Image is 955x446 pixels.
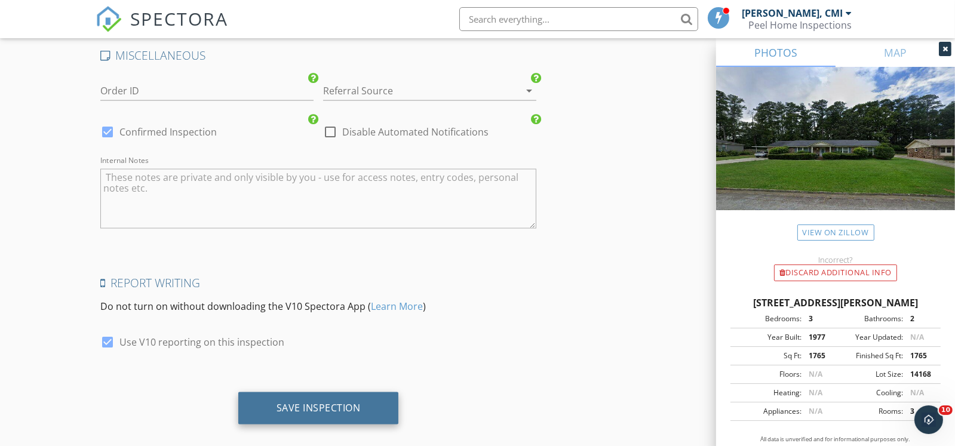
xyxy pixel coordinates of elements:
[119,336,284,348] label: Use V10 reporting on this inspection
[730,296,941,310] div: [STREET_ADDRESS][PERSON_NAME]
[836,38,955,67] a: MAP
[836,406,903,417] div: Rooms:
[96,16,228,41] a: SPECTORA
[809,369,822,379] span: N/A
[802,313,836,324] div: 3
[734,406,802,417] div: Appliances:
[836,313,903,324] div: Bathrooms:
[802,350,836,361] div: 1765
[716,38,836,67] a: PHOTOS
[277,402,361,414] div: Save Inspection
[836,332,903,343] div: Year Updated:
[716,255,955,264] div: Incorrect?
[836,350,903,361] div: Finished Sq Ft:
[836,369,903,380] div: Lot Size:
[371,300,423,313] a: Learn More
[774,264,897,281] div: Discard Additional info
[130,6,228,31] span: SPECTORA
[342,126,489,138] label: Disable Automated Notifications
[836,387,903,398] div: Cooling:
[748,19,852,31] div: Peel Home Inspections
[734,350,802,361] div: Sq Ft:
[100,48,536,63] h4: MISCELLANEOUS
[100,169,536,229] textarea: Internal Notes
[914,405,943,434] iframe: Intercom live chat
[802,332,836,343] div: 1977
[734,313,802,324] div: Bedrooms:
[939,405,953,415] span: 10
[903,350,937,361] div: 1765
[903,369,937,380] div: 14168
[716,67,955,239] img: streetview
[100,299,536,313] p: Do not turn on without downloading the V10 Spectora App ( )
[522,84,536,98] i: arrow_drop_down
[903,313,937,324] div: 2
[809,406,822,416] span: N/A
[100,275,536,291] h4: Report Writing
[910,387,924,398] span: N/A
[96,6,122,32] img: The Best Home Inspection Software - Spectora
[734,369,802,380] div: Floors:
[459,7,698,31] input: Search everything...
[119,126,217,138] label: Confirmed Inspection
[809,387,822,398] span: N/A
[734,332,802,343] div: Year Built:
[797,224,874,241] a: View on Zillow
[730,435,941,444] p: All data is unverified and for informational purposes only.
[910,332,924,342] span: N/A
[903,406,937,417] div: 3
[742,7,843,19] div: [PERSON_NAME], CMI
[734,387,802,398] div: Heating:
